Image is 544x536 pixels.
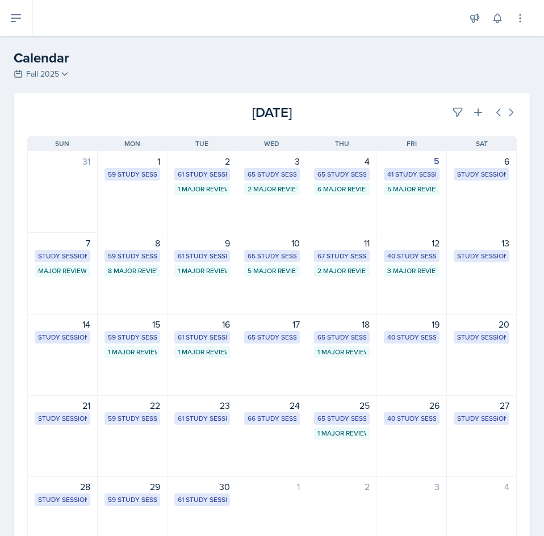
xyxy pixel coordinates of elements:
div: 1 [244,480,300,493]
div: 22 [104,399,160,412]
div: 7 [35,236,90,250]
div: 6 [454,154,509,168]
div: 65 Study Sessions [317,332,366,342]
div: 8 [104,236,160,250]
div: 1 Major Review Session [178,184,227,194]
div: 41 Study Sessions [387,169,436,179]
div: Major Review Session [38,266,87,276]
div: 40 Study Sessions [387,332,436,342]
div: 2 [174,154,230,168]
div: 59 Study Sessions [108,169,157,179]
div: 61 Study Sessions [178,413,227,424]
div: 26 [384,399,440,412]
span: Fri [407,139,417,149]
span: Fall 2025 [26,68,59,80]
div: 65 Study Sessions [317,169,366,179]
div: Study Session [38,251,87,261]
div: 25 [314,399,370,412]
div: 59 Study Sessions [108,413,157,424]
div: 1 Major Review Session [108,347,157,357]
div: [DATE] [190,102,353,123]
span: Sat [476,139,488,149]
div: 17 [244,317,300,331]
div: 11 [314,236,370,250]
div: 3 Major Review Sessions [387,266,436,276]
div: 19 [384,317,440,331]
div: 24 [244,399,300,412]
div: 1 Major Review Session [317,428,366,438]
div: Study Session [38,332,87,342]
div: 1 Major Review Session [178,266,227,276]
span: Mon [124,139,140,149]
div: 31 [35,154,90,168]
div: 2 Major Review Sessions [317,266,366,276]
div: 4 [314,154,370,168]
div: 8 Major Review Sessions [108,266,157,276]
div: 61 Study Sessions [178,169,227,179]
div: 15 [104,317,160,331]
div: Study Session [457,332,506,342]
span: Thu [335,139,349,149]
div: 29 [104,480,160,493]
div: 28 [35,480,90,493]
div: 65 Study Sessions [248,251,296,261]
div: 5 [384,154,440,168]
div: 2 Major Review Sessions [248,184,296,194]
div: 23 [174,399,230,412]
div: 27 [454,399,509,412]
div: 59 Study Sessions [108,251,157,261]
div: 65 Study Sessions [317,413,366,424]
div: 3 [244,154,300,168]
div: 1 [104,154,160,168]
div: 5 Major Review Sessions [248,266,296,276]
div: 6 Major Review Sessions [317,184,366,194]
div: 9 [174,236,230,250]
div: 61 Study Sessions [178,251,227,261]
div: Study Session [457,413,506,424]
div: 40 Study Sessions [387,413,436,424]
div: 65 Study Sessions [248,169,296,179]
div: 65 Study Sessions [248,332,296,342]
div: 1 Major Review Session [317,347,366,357]
div: 61 Study Sessions [178,332,227,342]
div: 20 [454,317,509,331]
div: 4 [454,480,509,493]
span: Sun [55,139,69,149]
div: Study Session [457,169,506,179]
div: 1 Major Review Session [178,347,227,357]
div: 5 Major Review Sessions [387,184,436,194]
div: 59 Study Sessions [108,495,157,505]
div: 12 [384,236,440,250]
div: 10 [244,236,300,250]
span: Tue [195,139,208,149]
div: 18 [314,317,370,331]
div: 16 [174,317,230,331]
div: 40 Study Sessions [387,251,436,261]
h2: Calendar [14,48,530,68]
div: 13 [454,236,509,250]
div: 21 [35,399,90,412]
div: 61 Study Sessions [178,495,227,505]
div: 59 Study Sessions [108,332,157,342]
span: Wed [264,139,279,149]
div: 2 [314,480,370,493]
div: Study Session [457,251,506,261]
div: 3 [384,480,440,493]
div: 30 [174,480,230,493]
div: 14 [35,317,90,331]
div: Study Session [38,495,87,505]
div: 67 Study Sessions [317,251,366,261]
div: 66 Study Sessions [248,413,296,424]
div: Study Session [38,413,87,424]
